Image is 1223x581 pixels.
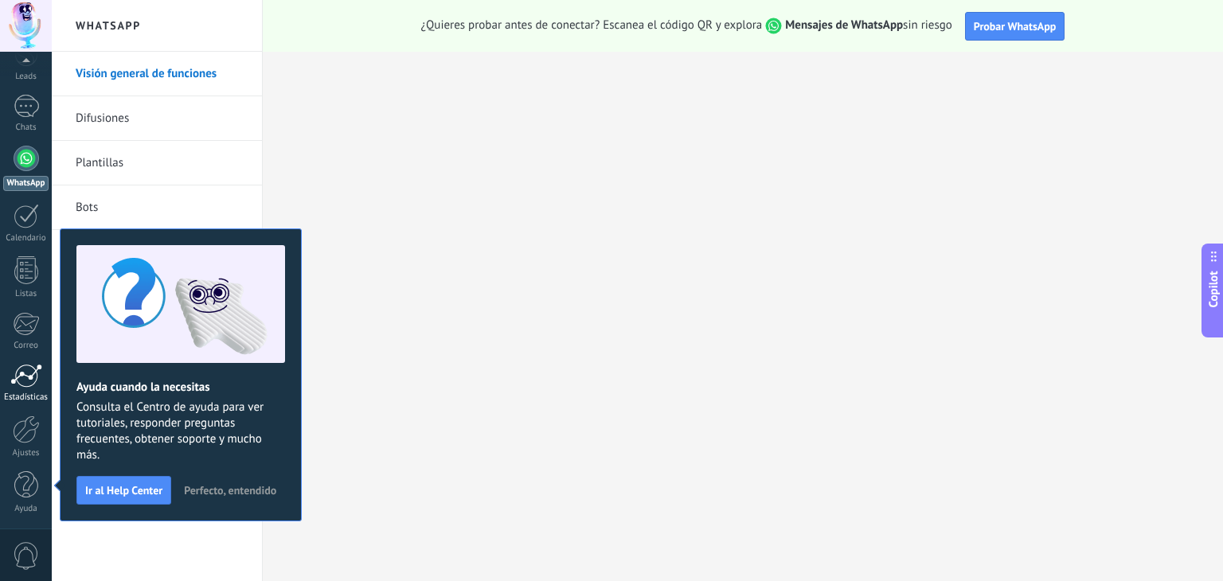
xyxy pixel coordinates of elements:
li: Bots [52,185,262,230]
h2: Ayuda cuando la necesitas [76,380,285,395]
span: Perfecto, entendido [184,485,276,496]
span: ¿Quieres probar antes de conectar? Escanea el código QR y explora sin riesgo [421,18,952,34]
div: Correo [3,341,49,351]
div: Leads [3,72,49,82]
div: Estadísticas [3,392,49,403]
div: Ajustes [3,448,49,458]
div: Ayuda [3,504,49,514]
span: Ir al Help Center [85,485,162,496]
a: Plantillas [76,141,246,185]
button: Ir al Help Center [76,476,171,505]
div: Listas [3,289,49,299]
span: Copilot [1205,271,1221,308]
button: Perfecto, entendido [177,478,283,502]
span: Probar WhatsApp [974,19,1057,33]
li: Visión general de funciones [52,52,262,96]
div: Calendario [3,233,49,244]
a: Difusiones [76,96,246,141]
span: Consulta el Centro de ayuda para ver tutoriales, responder preguntas frecuentes, obtener soporte ... [76,400,285,463]
a: Bots [76,185,246,230]
strong: Mensajes de WhatsApp [785,18,903,33]
div: WhatsApp [3,176,49,191]
li: Difusiones [52,96,262,141]
li: Plantillas [52,141,262,185]
a: Visión general de funciones [76,52,246,96]
div: Chats [3,123,49,133]
button: Probar WhatsApp [965,12,1065,41]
